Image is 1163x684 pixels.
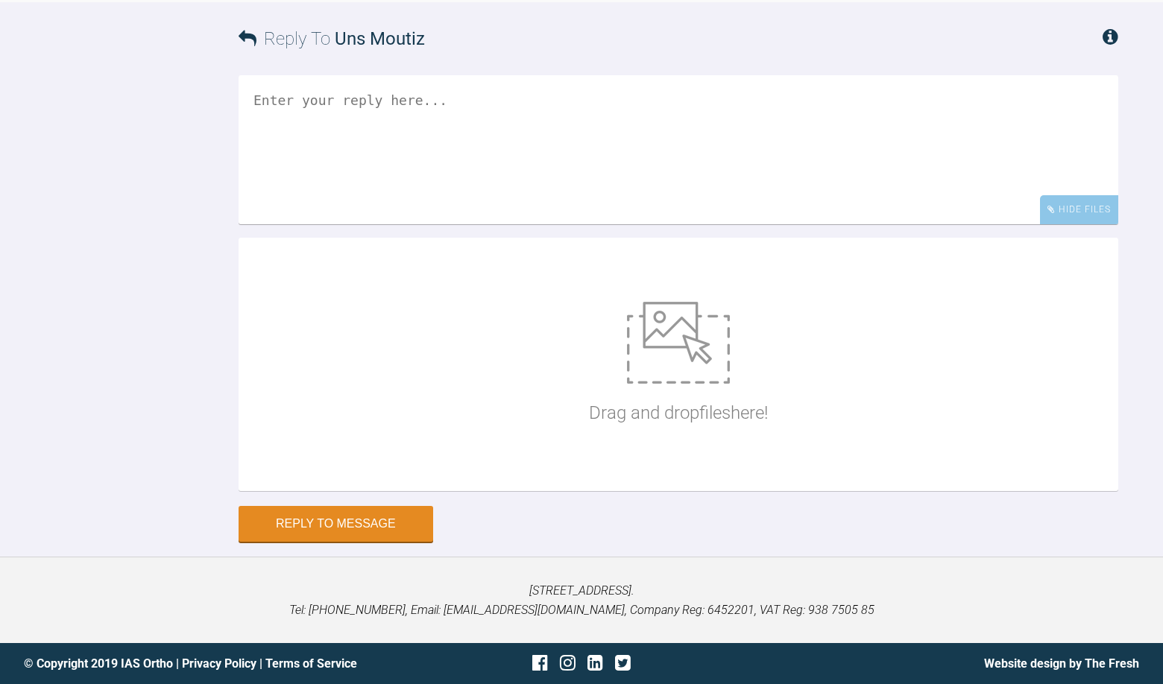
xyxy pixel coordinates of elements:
p: [STREET_ADDRESS]. Tel: [PHONE_NUMBER], Email: [EMAIL_ADDRESS][DOMAIN_NAME], Company Reg: 6452201,... [24,581,1139,619]
div: Hide Files [1040,195,1118,224]
span: Uns Moutiz [335,28,425,49]
a: Privacy Policy [182,656,256,671]
h3: Reply To [239,25,425,53]
p: Drag and drop files here! [589,399,768,427]
div: © Copyright 2019 IAS Ortho | | [24,654,396,674]
button: Reply to Message [239,506,433,542]
a: Website design by The Fresh [984,656,1139,671]
a: Terms of Service [265,656,357,671]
